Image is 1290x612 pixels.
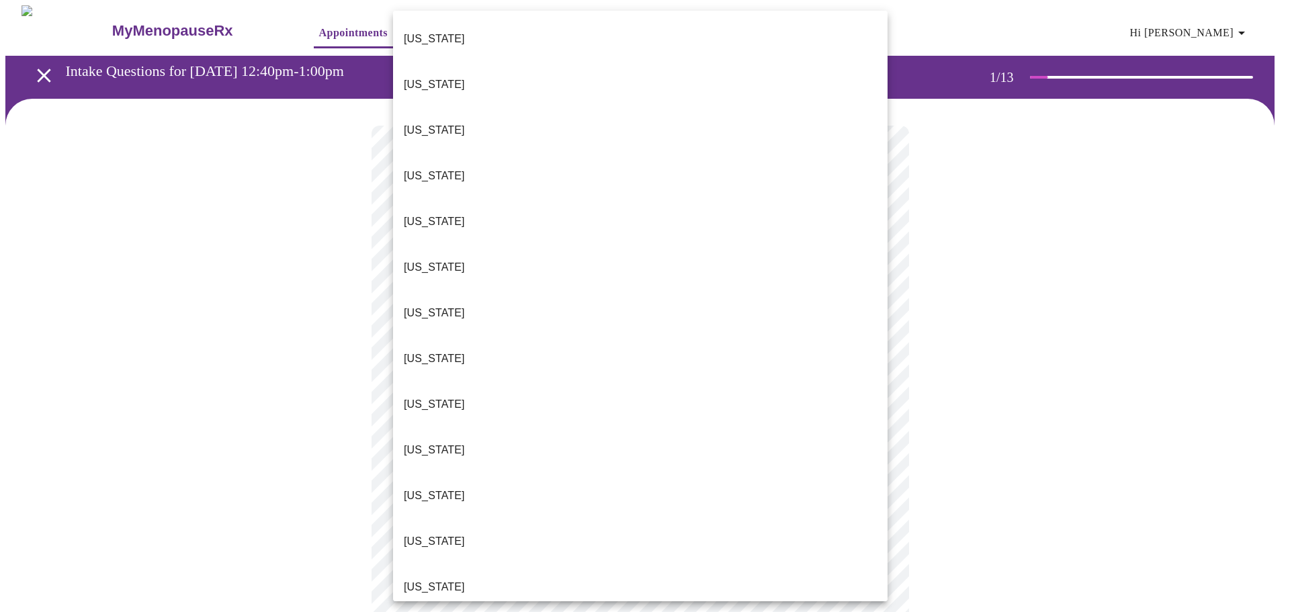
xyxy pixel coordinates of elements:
p: [US_STATE] [404,168,465,184]
p: [US_STATE] [404,351,465,367]
p: [US_STATE] [404,488,465,504]
p: [US_STATE] [404,122,465,138]
p: [US_STATE] [404,533,465,550]
p: [US_STATE] [404,31,465,47]
p: [US_STATE] [404,77,465,93]
p: [US_STATE] [404,305,465,321]
p: [US_STATE] [404,214,465,230]
p: [US_STATE] [404,579,465,595]
p: [US_STATE] [404,442,465,458]
p: [US_STATE] [404,396,465,412]
p: [US_STATE] [404,259,465,275]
